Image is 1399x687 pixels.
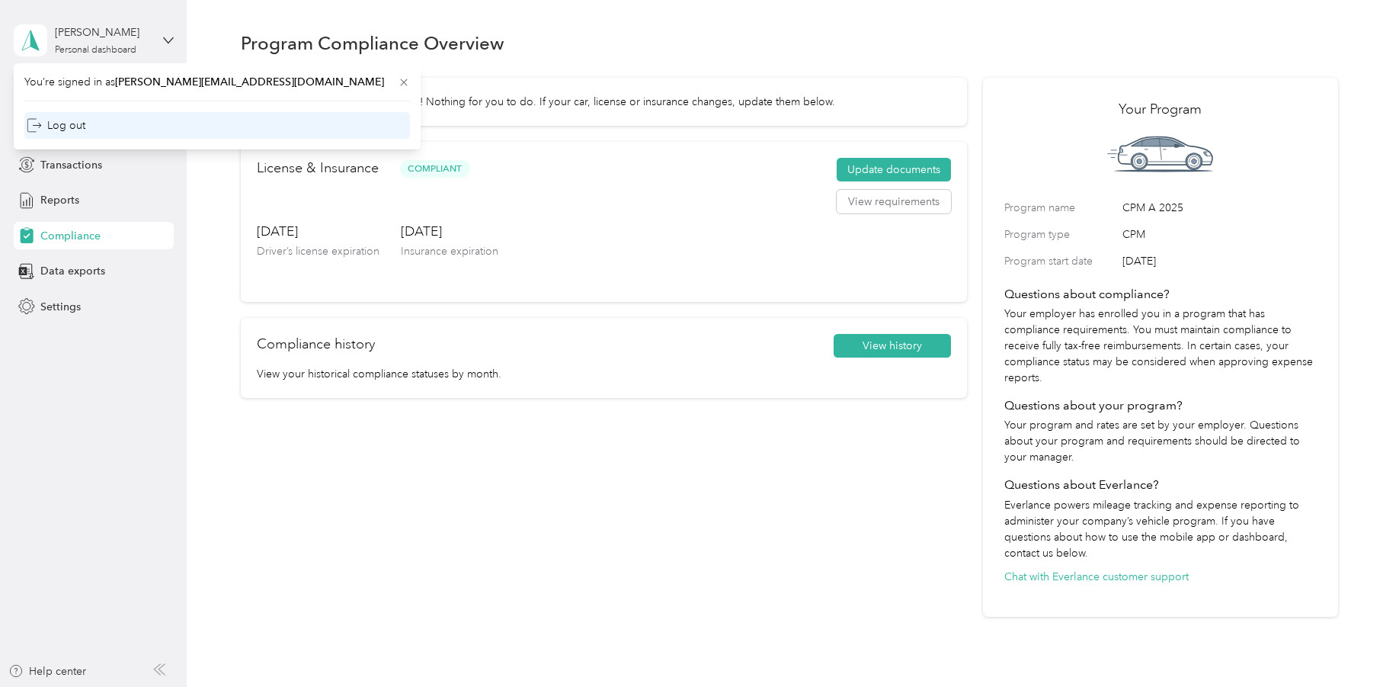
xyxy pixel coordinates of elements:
[40,192,79,208] span: Reports
[24,74,410,90] span: You’re signed in as
[278,94,835,110] p: Nice work, you are compliant! Nothing for you to do. If your car, license or insurance changes, u...
[1004,200,1117,216] label: Program name
[1004,476,1317,494] h4: Questions about Everlance?
[40,157,102,173] span: Transactions
[401,243,498,259] p: Insurance expiration
[1004,285,1317,303] h4: Questions about compliance?
[257,222,379,241] h3: [DATE]
[40,263,105,279] span: Data exports
[257,334,375,355] h2: Compliance history
[27,117,85,133] div: Log out
[1004,306,1317,386] p: Your employer has enrolled you in a program that has compliance requirements. You must maintain c...
[1004,99,1317,120] h2: Your Program
[1314,602,1399,687] iframe: Everlance-gr Chat Button Frame
[834,334,951,358] button: View history
[257,158,379,178] h2: License & Insurance
[115,75,384,88] span: [PERSON_NAME][EMAIL_ADDRESS][DOMAIN_NAME]
[1004,569,1189,585] button: Chat with Everlance customer support
[401,222,498,241] h3: [DATE]
[837,190,951,214] button: View requirements
[55,24,150,40] div: [PERSON_NAME]
[1004,226,1117,242] label: Program type
[1122,253,1317,269] span: [DATE]
[1004,253,1117,269] label: Program start date
[400,160,470,178] span: Compliant
[257,366,951,382] p: View your historical compliance statuses by month.
[837,158,951,182] button: Update documents
[241,35,504,51] h1: Program Compliance Overview
[1122,226,1317,242] span: CPM
[40,228,101,244] span: Compliance
[8,663,86,679] button: Help center
[55,46,136,55] div: Personal dashboard
[1122,200,1317,216] span: CPM A 2025
[40,299,81,315] span: Settings
[257,243,379,259] p: Driver’s license expiration
[1004,396,1317,415] h4: Questions about your program?
[1004,497,1317,561] p: Everlance powers mileage tracking and expense reporting to administer your company’s vehicle prog...
[1004,417,1317,465] p: Your program and rates are set by your employer. Questions about your program and requirements sh...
